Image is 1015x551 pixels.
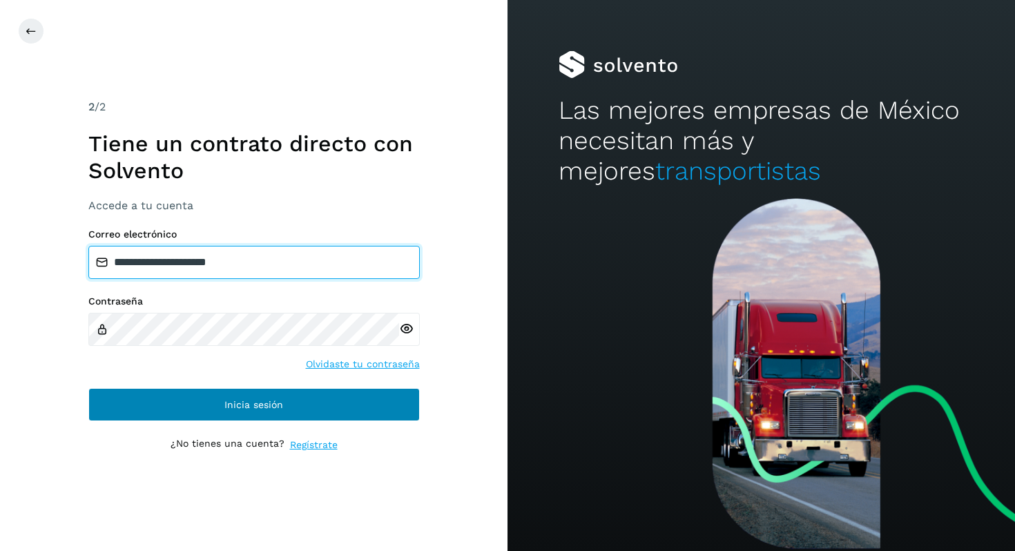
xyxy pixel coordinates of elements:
h3: Accede a tu cuenta [88,199,420,212]
span: transportistas [655,156,821,186]
a: Regístrate [290,438,338,452]
h2: Las mejores empresas de México necesitan más y mejores [559,95,965,187]
span: 2 [88,100,95,113]
h1: Tiene un contrato directo con Solvento [88,130,420,184]
button: Inicia sesión [88,388,420,421]
a: Olvidaste tu contraseña [306,357,420,371]
div: /2 [88,99,420,115]
p: ¿No tienes una cuenta? [171,438,284,452]
span: Inicia sesión [224,400,283,409]
label: Correo electrónico [88,229,420,240]
label: Contraseña [88,296,420,307]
